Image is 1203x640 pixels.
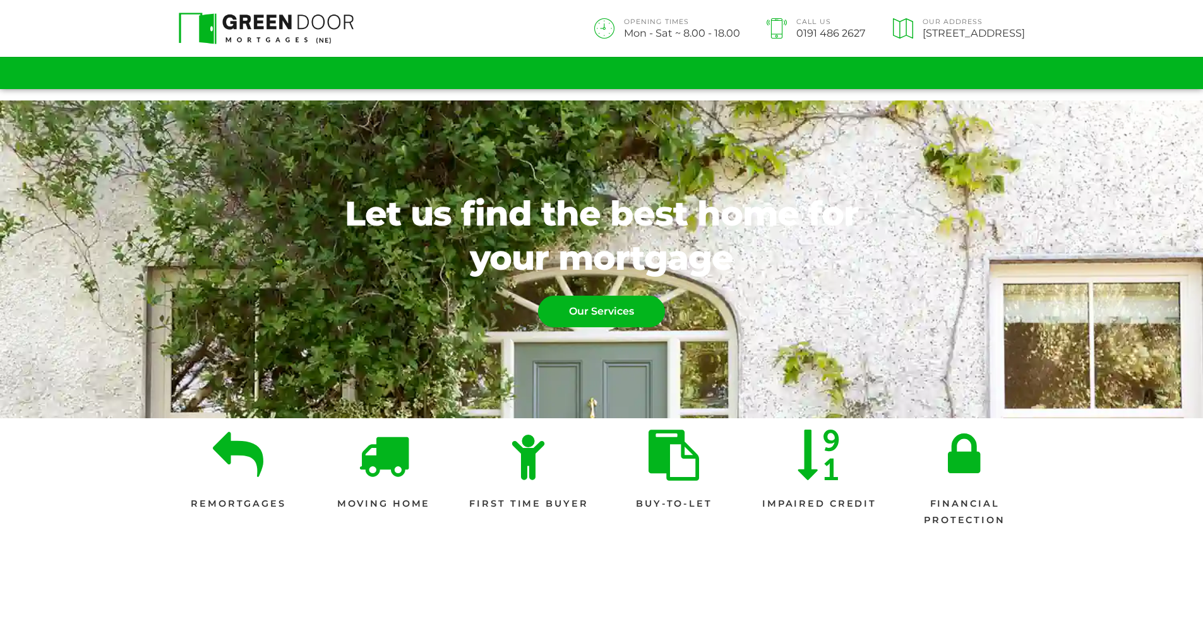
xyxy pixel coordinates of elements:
span: OPENING TIMES [624,19,740,26]
span: Buy-to-let [636,496,712,512]
span: Our Address [923,19,1025,26]
span: Our Services [539,296,664,327]
span: 0191 486 2627 [796,28,866,38]
a: Our Services [538,296,665,327]
a: Our Address[STREET_ADDRESS] [889,18,1024,39]
span: [STREET_ADDRESS] [923,28,1025,38]
span: Impaired Credit [762,496,877,512]
span: Moving Home [337,496,431,512]
img: Green Door Mortgages North East [179,13,354,44]
span: First Time Buyer [469,496,588,512]
span: Remortgages [191,496,286,512]
span: Mon - Sat ~ 8.00 - 18.00 [624,28,740,38]
a: Call Us0191 486 2627 [763,18,866,39]
span: Financial Protection [905,496,1025,529]
span: Call Us [796,19,866,26]
span: Let us find the best home for your mortgage [320,191,883,280]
